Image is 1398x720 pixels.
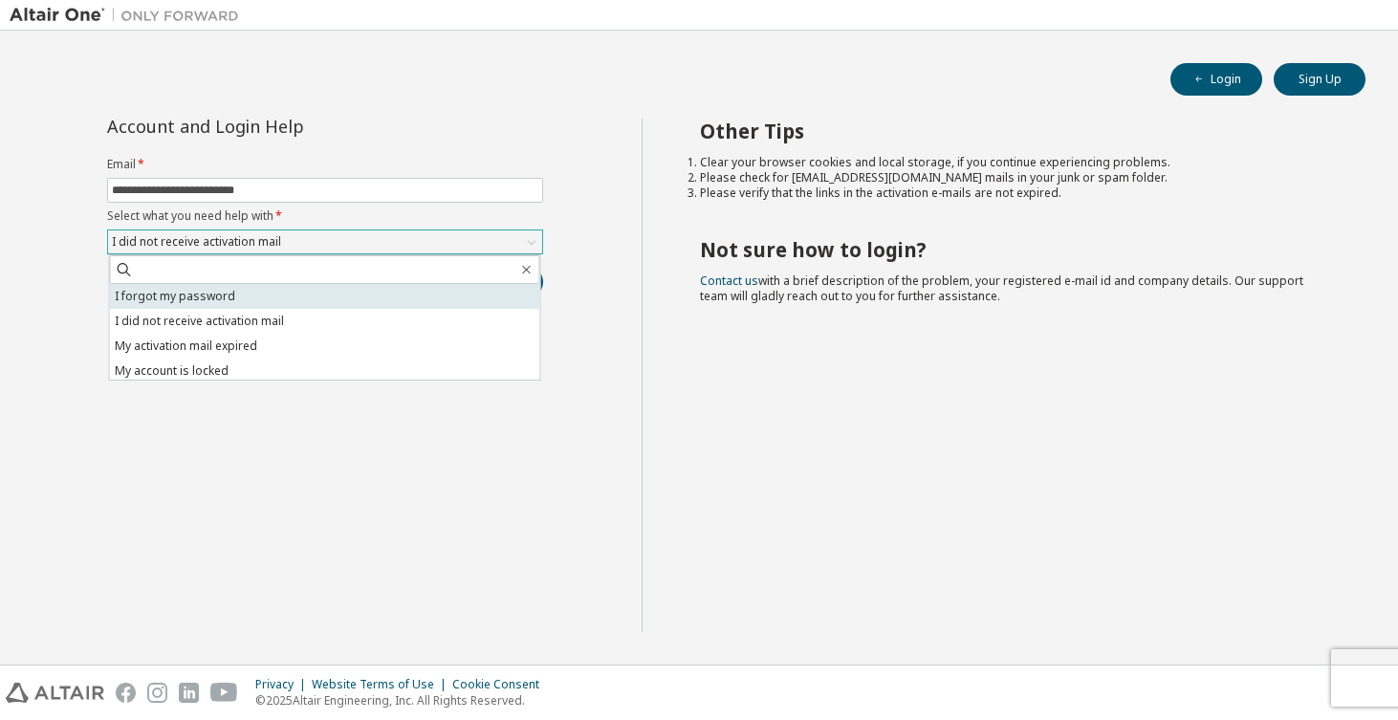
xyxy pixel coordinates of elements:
[700,170,1332,185] li: Please check for [EMAIL_ADDRESS][DOMAIN_NAME] mails in your junk or spam folder.
[255,692,551,709] p: © 2025 Altair Engineering, Inc. All Rights Reserved.
[210,683,238,703] img: youtube.svg
[700,119,1332,143] h2: Other Tips
[1274,63,1365,96] button: Sign Up
[6,683,104,703] img: altair_logo.svg
[1170,63,1262,96] button: Login
[700,273,758,289] a: Contact us
[107,157,543,172] label: Email
[109,231,284,252] div: I did not receive activation mail
[700,185,1332,201] li: Please verify that the links in the activation e-mails are not expired.
[179,683,199,703] img: linkedin.svg
[700,273,1303,304] span: with a brief description of the problem, your registered e-mail id and company details. Our suppo...
[108,230,542,253] div: I did not receive activation mail
[255,677,312,692] div: Privacy
[116,683,136,703] img: facebook.svg
[700,155,1332,170] li: Clear your browser cookies and local storage, if you continue experiencing problems.
[10,6,249,25] img: Altair One
[312,677,452,692] div: Website Terms of Use
[452,677,551,692] div: Cookie Consent
[110,284,540,309] li: I forgot my password
[107,208,543,224] label: Select what you need help with
[107,119,456,134] div: Account and Login Help
[700,237,1332,262] h2: Not sure how to login?
[147,683,167,703] img: instagram.svg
